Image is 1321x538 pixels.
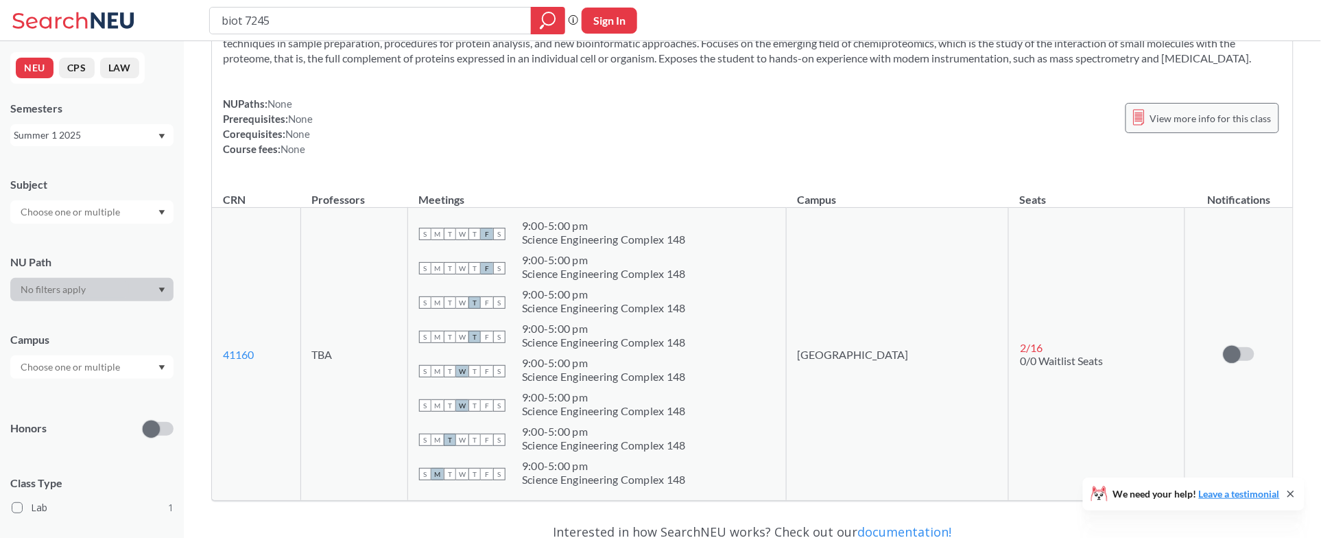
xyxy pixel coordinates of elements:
div: Summer 1 2025 [14,128,157,143]
div: Science Engineering Complex 148 [522,404,686,418]
input: Choose one or multiple [14,204,129,220]
span: S [493,228,505,240]
span: T [444,228,456,240]
span: T [468,331,481,343]
th: Meetings [408,178,787,208]
span: S [493,331,505,343]
span: S [419,296,431,309]
div: 9:00 - 5:00 pm [522,322,686,336]
div: Dropdown arrow [10,355,174,379]
span: M [431,468,444,480]
a: 41160 [223,348,254,361]
span: T [468,468,481,480]
span: S [493,399,505,412]
span: 1 [168,500,174,515]
span: W [456,296,468,309]
span: S [419,365,431,377]
span: S [493,365,505,377]
span: S [419,262,431,274]
span: We need your help! [1113,489,1280,499]
div: 9:00 - 5:00 pm [522,253,686,267]
span: W [456,399,468,412]
section: Presents a laboratory course in biotechnology with a focus on cutting-edge instrumentation that i... [223,21,1282,66]
td: [GEOGRAPHIC_DATA] [786,208,1009,501]
span: None [288,113,313,125]
span: W [456,468,468,480]
div: 9:00 - 5:00 pm [522,219,686,233]
div: Science Engineering Complex 148 [522,438,686,452]
div: Campus [10,332,174,347]
span: View more info for this class [1150,110,1272,127]
span: Class Type [10,476,174,491]
div: NU Path [10,255,174,270]
span: S [419,399,431,412]
span: T [468,228,481,240]
span: W [456,228,468,240]
span: S [493,468,505,480]
a: Leave a testimonial [1199,488,1280,500]
span: T [468,399,481,412]
button: CPS [59,58,95,78]
span: 2 / 16 [1020,341,1043,354]
span: None [267,97,292,110]
div: Science Engineering Complex 148 [522,233,686,246]
span: S [419,468,431,480]
svg: Dropdown arrow [158,365,165,371]
span: F [481,228,493,240]
span: W [456,365,468,377]
span: S [419,331,431,343]
div: 9:00 - 5:00 pm [522,356,686,370]
span: M [431,434,444,446]
div: Science Engineering Complex 148 [522,370,686,384]
div: CRN [223,192,246,207]
span: S [493,434,505,446]
span: 0/0 Waitlist Seats [1020,354,1103,367]
input: Class, professor, course number, "phrase" [220,9,521,32]
span: T [468,296,481,309]
span: M [431,228,444,240]
th: Campus [786,178,1009,208]
span: M [431,399,444,412]
div: NUPaths: Prerequisites: Corequisites: Course fees: [223,96,313,156]
span: S [493,262,505,274]
span: W [456,262,468,274]
div: Subject [10,177,174,192]
div: 9:00 - 5:00 pm [522,390,686,404]
span: S [419,228,431,240]
div: Semesters [10,101,174,116]
span: T [468,262,481,274]
span: F [481,262,493,274]
span: S [419,434,431,446]
div: Science Engineering Complex 148 [522,267,686,281]
svg: Dropdown arrow [158,134,165,139]
span: T [444,365,456,377]
th: Professors [300,178,408,208]
span: F [481,331,493,343]
div: 9:00 - 5:00 pm [522,288,686,301]
div: magnifying glass [531,7,565,34]
span: F [481,434,493,446]
div: Science Engineering Complex 148 [522,473,686,487]
span: T [468,434,481,446]
button: NEU [16,58,53,78]
span: T [444,262,456,274]
span: T [444,331,456,343]
p: Honors [10,421,47,436]
button: LAW [100,58,139,78]
span: T [444,399,456,412]
th: Seats [1009,178,1185,208]
span: T [444,296,456,309]
div: Science Engineering Complex 148 [522,301,686,315]
span: S [493,296,505,309]
button: Sign In [582,8,637,34]
span: M [431,331,444,343]
div: Dropdown arrow [10,278,174,301]
span: W [456,331,468,343]
span: T [444,468,456,480]
span: W [456,434,468,446]
svg: magnifying glass [540,11,556,30]
svg: Dropdown arrow [158,210,165,215]
div: 9:00 - 5:00 pm [522,425,686,438]
span: T [468,365,481,377]
span: T [444,434,456,446]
